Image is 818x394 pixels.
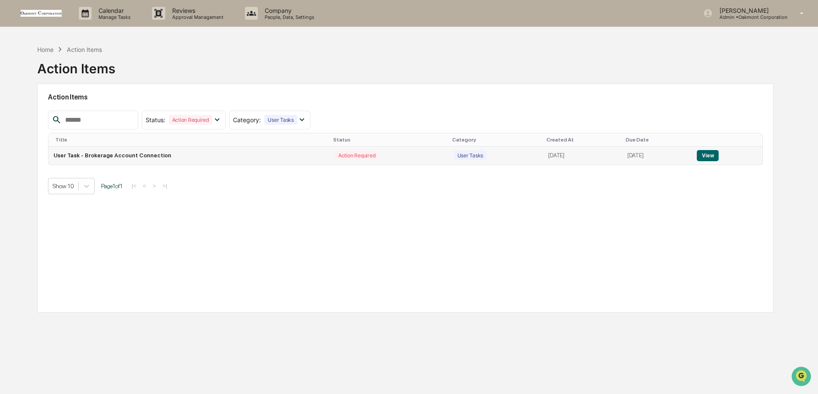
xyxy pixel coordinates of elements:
td: [DATE] [543,147,622,165]
span: Category : [233,116,261,123]
div: 🗄️ [62,109,69,116]
h2: Action Items [48,93,763,101]
span: Pylon [85,145,104,152]
span: Attestations [71,108,106,117]
div: Created At [546,137,618,143]
span: Preclearance [17,108,55,117]
span: Data Lookup [17,124,54,133]
button: Start new chat [146,68,156,78]
div: Title [55,137,326,143]
div: Action Required [335,150,379,160]
a: 🔎Data Lookup [5,121,57,136]
div: Due Date [626,137,689,143]
td: User Task - Brokerage Account Connection [48,147,330,165]
p: Calendar [92,7,135,14]
div: Action Items [37,54,115,76]
p: People, Data, Settings [258,14,319,20]
button: View [697,150,719,161]
div: Start new chat [29,66,140,74]
div: Status [333,137,445,143]
a: Powered byPylon [60,145,104,152]
img: 1746055101610-c473b297-6a78-478c-a979-82029cc54cd1 [9,66,24,81]
div: User Tasks [454,150,487,160]
div: Action Items [67,46,102,53]
p: Admin • Oakmont Corporation [713,14,788,20]
div: User Tasks [264,115,297,125]
p: How can we help? [9,18,156,32]
a: 🖐️Preclearance [5,105,59,120]
iframe: Open customer support [791,366,814,389]
span: Status : [146,116,165,123]
div: Home [37,46,54,53]
button: < [140,182,149,189]
p: Manage Tasks [92,14,135,20]
button: >| [160,182,170,189]
p: [PERSON_NAME] [713,7,788,14]
p: Company [258,7,319,14]
p: Approval Management [165,14,228,20]
td: [DATE] [622,147,692,165]
button: |< [129,182,139,189]
a: 🗄️Attestations [59,105,110,120]
button: > [150,182,158,189]
img: logo [21,10,62,16]
div: 🖐️ [9,109,15,116]
div: Category [452,137,540,143]
p: Reviews [165,7,228,14]
div: 🔎 [9,125,15,132]
div: Action Required [169,115,212,125]
div: We're offline, we'll be back soon [29,74,112,81]
span: Page 1 of 1 [101,183,122,189]
a: View [697,152,719,159]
